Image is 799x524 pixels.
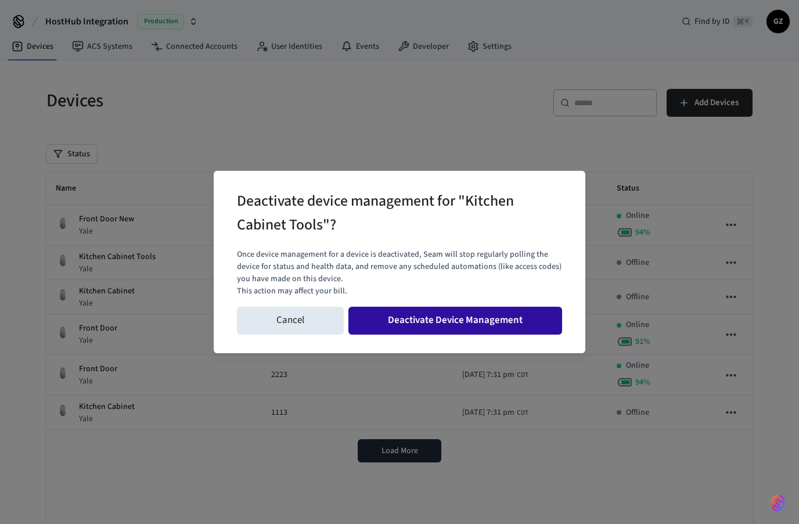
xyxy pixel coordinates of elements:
[348,307,562,335] button: Deactivate Device Management
[237,285,562,297] p: This action may affect your bill.
[237,249,562,285] p: Once device management for a device is deactivated, Seam will stop regularly polling the device f...
[237,185,530,244] h2: Deactivate device management for "Kitchen Cabinet Tools"?
[237,307,344,335] button: Cancel
[771,494,785,512] img: SeamLogoGradient.69752ec5.svg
